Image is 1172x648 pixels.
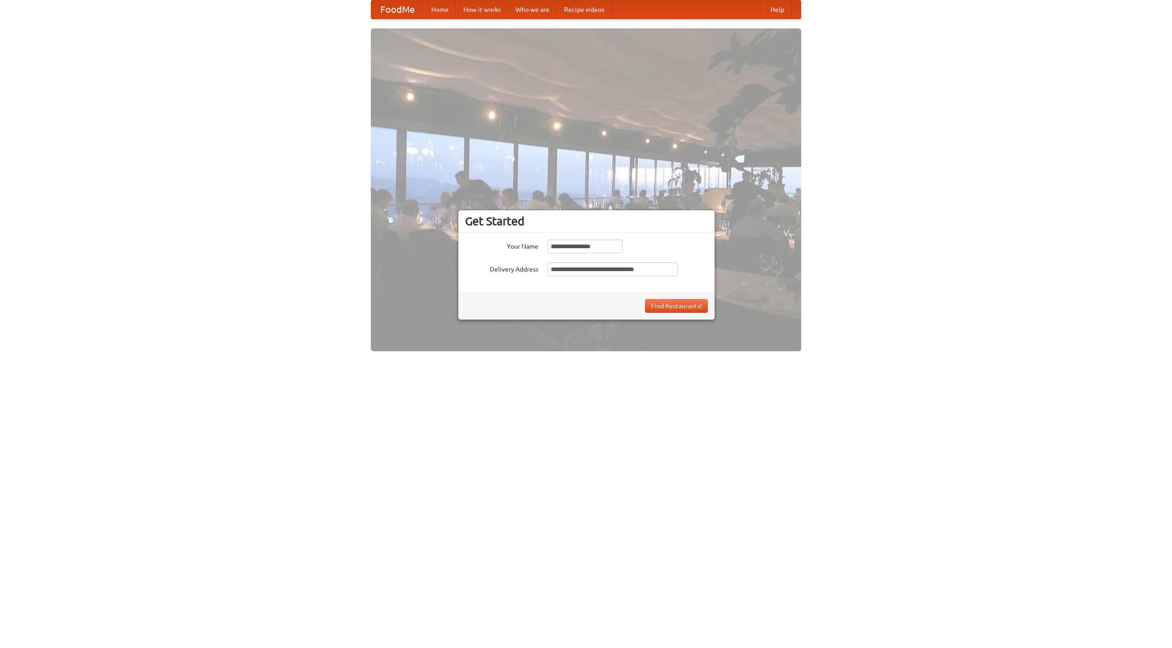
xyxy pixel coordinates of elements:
a: Recipe videos [557,0,612,19]
label: Delivery Address [465,262,538,274]
a: Who we are [508,0,557,19]
a: Help [763,0,792,19]
button: Find Restaurants! [645,299,708,313]
label: Your Name [465,240,538,251]
a: Home [424,0,456,19]
a: FoodMe [371,0,424,19]
a: How it works [456,0,508,19]
h3: Get Started [465,214,708,228]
